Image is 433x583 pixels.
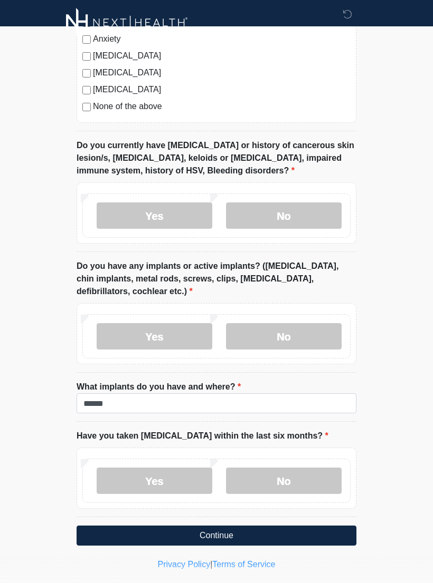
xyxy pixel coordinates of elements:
[82,103,91,111] input: None of the above
[77,260,356,298] label: Do you have any implants or active implants? ([MEDICAL_DATA], chin implants, metal rods, screws, ...
[77,526,356,546] button: Continue
[93,100,351,113] label: None of the above
[97,202,212,229] label: Yes
[77,381,241,393] label: What implants do you have and where?
[82,69,91,77] input: [MEDICAL_DATA]
[82,52,91,61] input: [MEDICAL_DATA]
[158,560,211,569] a: Privacy Policy
[66,8,188,37] img: Next-Health Woodland Hills Logo
[93,83,351,96] label: [MEDICAL_DATA]
[93,50,351,62] label: [MEDICAL_DATA]
[226,468,342,494] label: No
[212,560,275,569] a: Terms of Service
[226,323,342,349] label: No
[97,468,212,494] label: Yes
[77,430,328,442] label: Have you taken [MEDICAL_DATA] within the last six months?
[93,66,351,79] label: [MEDICAL_DATA]
[77,139,356,177] label: Do you currently have [MEDICAL_DATA] or history of cancerous skin lesion/s, [MEDICAL_DATA], keloi...
[210,560,212,569] a: |
[226,202,342,229] label: No
[82,86,91,94] input: [MEDICAL_DATA]
[97,323,212,349] label: Yes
